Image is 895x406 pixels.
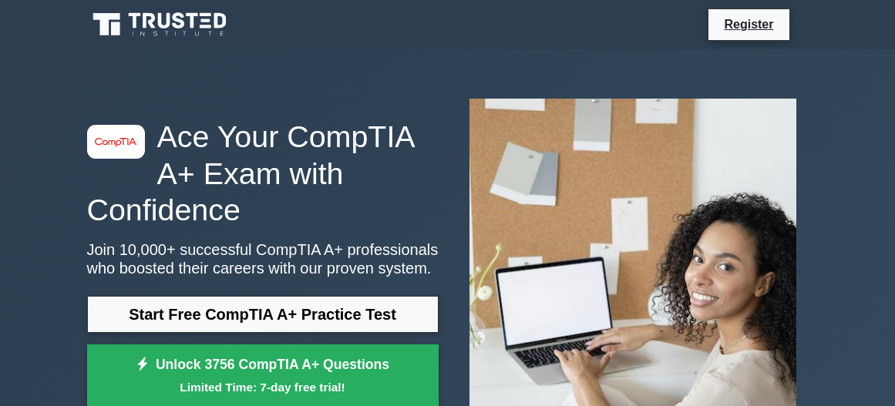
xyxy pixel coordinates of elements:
[87,296,439,333] a: Start Free CompTIA A+ Practice Test
[106,378,419,396] small: Limited Time: 7-day free trial!
[715,15,782,34] a: Register
[87,240,439,277] p: Join 10,000+ successful CompTIA A+ professionals who boosted their careers with our proven system.
[87,119,439,228] h1: Ace Your CompTIA A+ Exam with Confidence
[87,344,439,406] a: Unlock 3756 CompTIA A+ QuestionsLimited Time: 7-day free trial!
